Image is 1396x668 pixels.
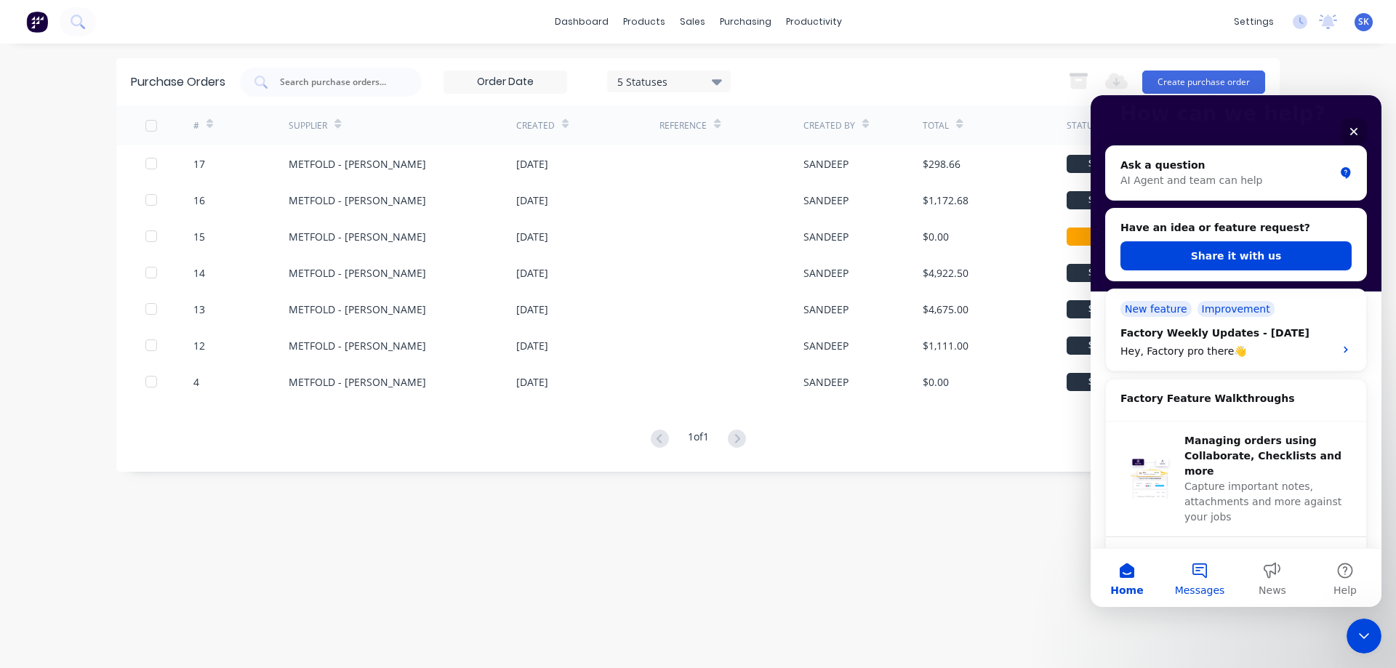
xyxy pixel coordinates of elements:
[803,265,849,281] div: SANDEEP
[516,302,548,317] div: [DATE]
[131,73,225,91] div: Purchase Orders
[803,156,849,172] div: SANDEEP
[193,265,205,281] div: 14
[616,11,673,33] div: products
[923,338,968,353] div: $1,111.00
[923,374,949,390] div: $0.00
[1347,619,1381,653] iframe: Intercom live chat
[289,338,426,353] div: METFOLD - [PERSON_NAME]
[803,338,849,353] div: SANDEEP
[803,119,855,132] div: Created By
[516,229,548,244] div: [DATE]
[803,193,849,208] div: SANDEEP
[516,156,548,172] div: [DATE]
[923,156,960,172] div: $298.66
[803,302,849,317] div: SANDEEP
[193,119,199,132] div: #
[193,374,199,390] div: 4
[803,374,849,390] div: SANDEEP
[289,374,426,390] div: METFOLD - [PERSON_NAME]
[289,156,426,172] div: METFOLD - [PERSON_NAME]
[673,11,713,33] div: sales
[779,11,849,33] div: productivity
[193,193,205,208] div: 16
[516,374,548,390] div: [DATE]
[289,193,426,208] div: METFOLD - [PERSON_NAME]
[659,119,707,132] div: Reference
[516,338,548,353] div: [DATE]
[26,11,48,33] img: Factory
[1067,300,1154,318] div: Submitted
[1091,95,1381,607] iframe: Intercom live chat
[547,11,616,33] a: dashboard
[1067,373,1154,391] div: Submitted
[1142,71,1265,94] button: Create purchase order
[923,193,968,208] div: $1,172.68
[193,338,205,353] div: 12
[516,119,555,132] div: Created
[289,229,426,244] div: METFOLD - [PERSON_NAME]
[1227,11,1281,33] div: settings
[289,265,426,281] div: METFOLD - [PERSON_NAME]
[278,75,399,89] input: Search purchase orders...
[688,429,709,450] div: 1 of 1
[923,119,949,132] div: Total
[1067,337,1154,355] div: Submitted
[1067,228,1154,246] div: Draft
[193,229,205,244] div: 15
[289,119,327,132] div: Supplier
[803,229,849,244] div: SANDEEP
[923,302,968,317] div: $4,675.00
[444,71,566,93] input: Order Date
[1358,15,1369,28] span: SK
[193,156,205,172] div: 17
[289,302,426,317] div: METFOLD - [PERSON_NAME]
[1067,191,1154,209] div: Submitted
[1067,119,1099,132] div: Status
[1067,155,1154,173] div: Submitted
[617,73,721,89] div: 5 Statuses
[516,265,548,281] div: [DATE]
[516,193,548,208] div: [DATE]
[713,11,779,33] div: purchasing
[193,302,205,317] div: 13
[923,229,949,244] div: $0.00
[1067,264,1154,282] div: Submitted
[923,265,968,281] div: $4,922.50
